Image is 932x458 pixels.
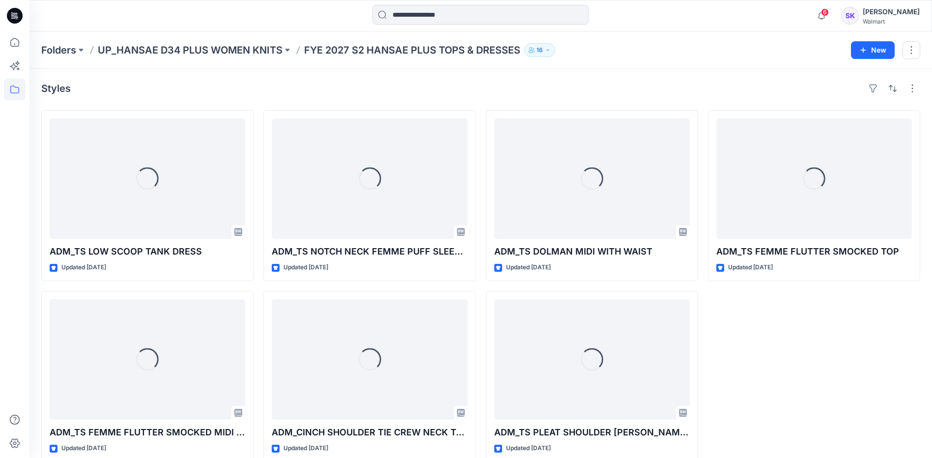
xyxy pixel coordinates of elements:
[272,245,467,258] p: ADM_TS NOTCH NECK FEMME PUFF SLEEVE TOP
[863,6,920,18] div: [PERSON_NAME]
[41,43,76,57] a: Folders
[50,245,245,258] p: ADM_TS LOW SCOOP TANK DRESS
[821,8,829,16] span: 6
[506,443,551,454] p: Updated [DATE]
[283,262,328,273] p: Updated [DATE]
[304,43,520,57] p: FYE 2027 S2 HANSAE PLUS TOPS & DRESSES
[50,426,245,439] p: ADM_TS FEMME FLUTTER SMOCKED MIDI DRESS
[716,245,912,258] p: ADM_TS FEMME FLUTTER SMOCKED TOP
[537,45,543,56] p: 16
[494,426,690,439] p: ADM_TS PLEAT SHOULDER [PERSON_NAME] TEE
[283,443,328,454] p: Updated [DATE]
[851,41,895,59] button: New
[98,43,282,57] a: UP_HANSAE D34 PLUS WOMEN KNITS
[728,262,773,273] p: Updated [DATE]
[61,262,106,273] p: Updated [DATE]
[41,83,71,94] h4: Styles
[506,262,551,273] p: Updated [DATE]
[524,43,555,57] button: 16
[272,426,467,439] p: ADM_CINCH SHOULDER TIE CREW NECK TOP
[841,7,859,25] div: SK
[61,443,106,454] p: Updated [DATE]
[863,18,920,25] div: Walmart
[494,245,690,258] p: ADM_TS DOLMAN MIDI WITH WAIST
